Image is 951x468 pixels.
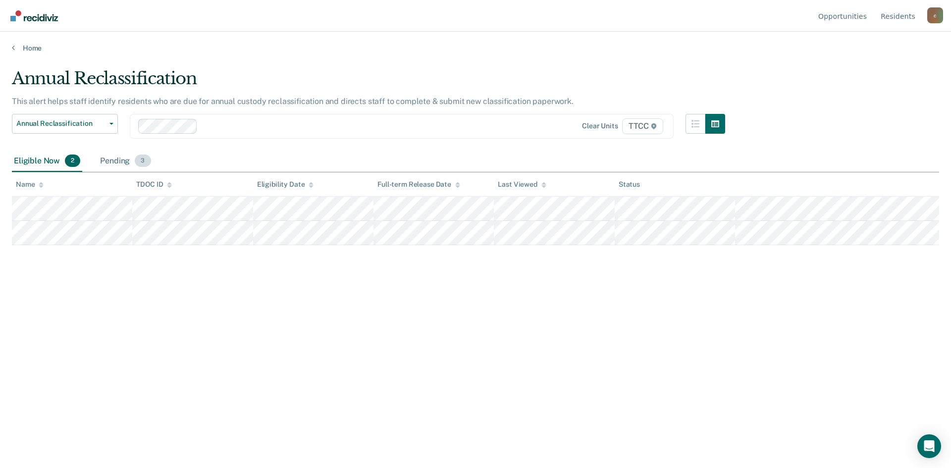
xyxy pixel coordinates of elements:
[927,7,943,23] button: Profile dropdown button
[10,10,58,21] img: Recidiviz
[98,151,153,172] div: Pending3
[12,68,725,97] div: Annual Reclassification
[12,97,574,106] p: This alert helps staff identify residents who are due for annual custody reclassification and dir...
[16,119,106,128] span: Annual Reclassification
[257,180,314,189] div: Eligibility Date
[136,180,172,189] div: TDOC ID
[582,122,618,130] div: Clear units
[12,114,118,134] button: Annual Reclassification
[498,180,546,189] div: Last Viewed
[917,434,941,458] div: Open Intercom Messenger
[12,151,82,172] div: Eligible Now2
[377,180,460,189] div: Full-term Release Date
[927,7,943,23] div: c
[65,155,80,167] span: 2
[135,155,151,167] span: 3
[12,44,939,52] a: Home
[16,180,44,189] div: Name
[619,180,640,189] div: Status
[622,118,663,134] span: TTCC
